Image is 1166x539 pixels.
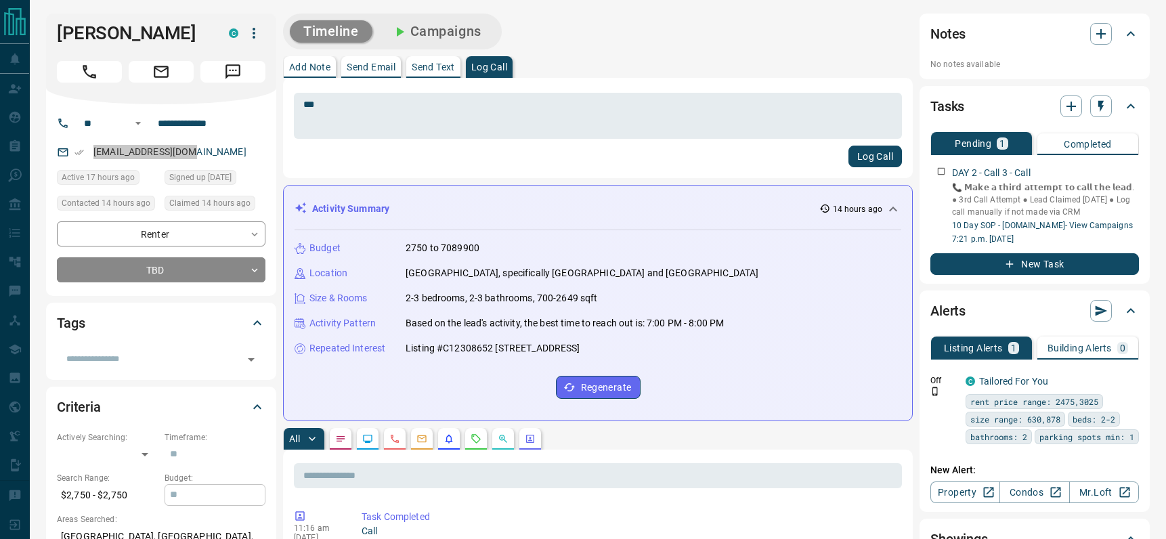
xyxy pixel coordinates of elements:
[930,90,1139,123] div: Tasks
[406,341,580,355] p: Listing #C12308652 [STREET_ADDRESS]
[848,146,902,167] button: Log Call
[129,61,194,83] span: Email
[930,374,957,387] p: Off
[1011,343,1016,353] p: 1
[57,196,158,215] div: Tue Aug 12 2025
[165,196,265,215] div: Tue Aug 12 2025
[57,513,265,525] p: Areas Searched:
[130,115,146,131] button: Open
[952,233,1139,245] p: 7:21 p.m. [DATE]
[57,221,265,246] div: Renter
[74,148,84,157] svg: Email Verified
[295,196,901,221] div: Activity Summary14 hours ago
[999,139,1005,148] p: 1
[406,291,598,305] p: 2-3 bedrooms, 2-3 bathrooms, 700-2649 sqft
[290,20,372,43] button: Timeline
[970,395,1098,408] span: rent price range: 2475,3025
[833,203,882,215] p: 14 hours ago
[57,472,158,484] p: Search Range:
[406,266,758,280] p: [GEOGRAPHIC_DATA], specifically [GEOGRAPHIC_DATA] and [GEOGRAPHIC_DATA]
[335,433,346,444] svg: Notes
[406,241,479,255] p: 2750 to 7089900
[57,484,158,506] p: $2,750 - $2,750
[57,391,265,423] div: Criteria
[165,472,265,484] p: Budget:
[930,58,1139,70] p: No notes available
[309,266,347,280] p: Location
[200,61,265,83] span: Message
[1073,412,1115,426] span: beds: 2-2
[1048,343,1112,353] p: Building Alerts
[930,295,1139,327] div: Alerts
[930,481,1000,503] a: Property
[498,433,509,444] svg: Opportunities
[444,433,454,444] svg: Listing Alerts
[979,376,1048,387] a: Tailored For You
[930,18,1139,50] div: Notes
[955,139,991,148] p: Pending
[970,412,1060,426] span: size range: 630,878
[169,196,251,210] span: Claimed 14 hours ago
[362,524,897,538] p: Call
[312,202,389,216] p: Activity Summary
[309,241,341,255] p: Budget
[930,387,940,396] svg: Push Notification Only
[1064,139,1112,149] p: Completed
[57,431,158,444] p: Actively Searching:
[169,171,232,184] span: Signed up [DATE]
[347,62,395,72] p: Send Email
[362,433,373,444] svg: Lead Browsing Activity
[999,481,1069,503] a: Condos
[309,316,376,330] p: Activity Pattern
[165,170,265,189] div: Tue Jul 22 2025
[556,376,641,399] button: Regenerate
[57,170,158,189] div: Tue Aug 12 2025
[57,22,209,44] h1: [PERSON_NAME]
[93,146,246,157] a: [EMAIL_ADDRESS][DOMAIN_NAME]
[930,95,964,117] h2: Tasks
[378,20,495,43] button: Campaigns
[412,62,455,72] p: Send Text
[309,291,368,305] p: Size & Rooms
[57,312,85,334] h2: Tags
[309,341,385,355] p: Repeated Interest
[471,62,507,72] p: Log Call
[952,221,1133,230] a: 10 Day SOP - [DOMAIN_NAME]- View Campaigns
[1069,481,1139,503] a: Mr.Loft
[57,396,101,418] h2: Criteria
[1039,430,1134,444] span: parking spots min: 1
[289,62,330,72] p: Add Note
[966,376,975,386] div: condos.ca
[389,433,400,444] svg: Calls
[165,431,265,444] p: Timeframe:
[242,350,261,369] button: Open
[62,196,150,210] span: Contacted 14 hours ago
[57,257,265,282] div: TBD
[362,510,897,524] p: Task Completed
[930,23,966,45] h2: Notes
[57,61,122,83] span: Call
[229,28,238,38] div: condos.ca
[930,253,1139,275] button: New Task
[62,171,135,184] span: Active 17 hours ago
[294,523,341,533] p: 11:16 am
[930,300,966,322] h2: Alerts
[525,433,536,444] svg: Agent Actions
[952,181,1139,218] p: 📞 𝗠𝗮𝗸𝗲 𝗮 𝘁𝗵𝗶𝗿𝗱 𝗮𝘁𝘁𝗲𝗺𝗽𝘁 𝘁𝗼 𝗰𝗮𝗹𝗹 𝘁𝗵𝗲 𝗹𝗲𝗮𝗱. ● 3rd Call Attempt ● Lead Claimed [DATE] ● Log call manu...
[970,430,1027,444] span: bathrooms: 2
[289,434,300,444] p: All
[1120,343,1125,353] p: 0
[952,166,1031,180] p: DAY 2 - Call 3 - Call
[944,343,1003,353] p: Listing Alerts
[930,463,1139,477] p: New Alert:
[416,433,427,444] svg: Emails
[57,307,265,339] div: Tags
[471,433,481,444] svg: Requests
[406,316,724,330] p: Based on the lead's activity, the best time to reach out is: 7:00 PM - 8:00 PM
